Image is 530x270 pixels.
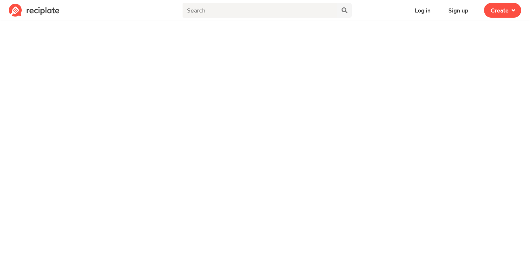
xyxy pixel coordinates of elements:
input: Search [183,3,337,18]
span: Create [491,6,509,15]
button: Sign up [442,3,475,18]
img: Reciplate [9,4,60,17]
button: Create [484,3,521,18]
button: Log in [408,3,437,18]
